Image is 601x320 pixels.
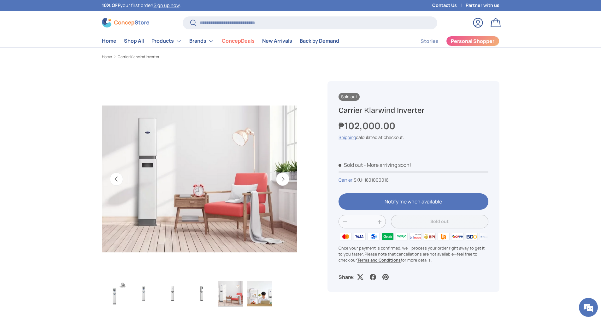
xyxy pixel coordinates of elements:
a: ConcepDeals [222,35,255,47]
nav: Primary [102,35,339,47]
img: ubp [437,232,451,241]
a: Stories [421,35,439,47]
img: qrph [451,232,464,241]
img: master [339,232,352,241]
img: metrobank [479,232,492,241]
nav: Breadcrumbs [102,54,313,60]
a: Back by Demand [300,35,339,47]
img: bdo [465,232,479,241]
img: grabpay [380,232,394,241]
img: carrier-klarwind-floor-mounted-inverter-aircon-unit-right-side-view-concepstore [189,281,214,306]
a: Contact Us [432,2,466,9]
img: carrier-klarwind-slimpac-floor-mounted-inverter-aircon-in-theworkstation-full-view [247,281,272,306]
img: carrier-klarwind-floor-mounted-inverter-aircon-full-view-concepstore [131,281,156,306]
div: Chat with us now [33,35,106,44]
a: Shop All [124,35,144,47]
img: carrier-klarwind-floor-mounted-inverter-aircon-with-cover-full-view-concepstore [160,281,185,306]
summary: Products [148,35,186,47]
span: SKU: [354,177,363,183]
span: Personal Shopper [451,39,494,44]
a: Personal Shopper [446,36,499,46]
a: Sign up now [154,2,180,8]
img: carrier-klarwind-slimpac-floor-mounted-inverter-aircon-in-the-living-room-full-view [218,281,243,306]
img: maya [395,232,409,241]
strong: ₱102,000.00 [339,119,397,132]
p: your first order! . [102,2,181,9]
p: Share: [339,273,355,281]
img: ConcepStore [102,18,149,27]
img: Carrier Klarwind Inverter [102,281,127,306]
a: Terms and Conditions [357,257,401,263]
span: 1801000016 [364,177,389,183]
a: Home [102,55,112,59]
summary: Brands [186,35,218,47]
a: Home [102,35,116,47]
media-gallery: Gallery Viewer [102,81,298,308]
textarea: Type your message and hit 'Enter' [3,172,120,195]
a: Partner with us [466,2,499,9]
p: Once your payment is confirmed, we'll process your order right away to get it to you faster. Plea... [339,245,488,263]
img: gcash [367,232,380,241]
span: We're online! [37,80,87,143]
div: Minimize live chat window [103,3,119,18]
div: calculated at checkout. [339,134,488,141]
button: Sold out [391,215,488,228]
a: Carrier Klarwind Inverter [118,55,159,59]
img: bpi [423,232,437,241]
strong: 10% OFF [102,2,120,8]
a: Carrier [339,177,352,183]
a: New Arrivals [262,35,292,47]
h1: Carrier Klarwind Inverter [339,106,488,115]
img: visa [353,232,367,241]
a: Shipping [339,134,356,140]
img: billease [409,232,422,241]
p: - More arriving soon! [364,161,411,168]
span: | [352,177,389,183]
nav: Secondary [405,35,499,47]
span: Sold out [339,93,360,101]
span: Sold out [339,161,363,168]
